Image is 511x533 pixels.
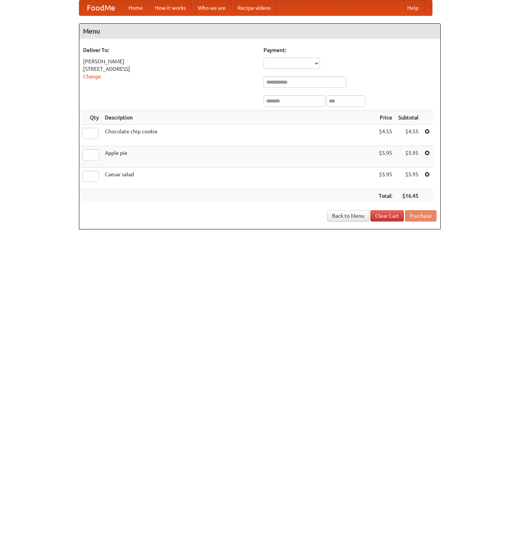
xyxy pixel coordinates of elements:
[149,0,192,15] a: How it works
[370,210,404,221] a: Clear Cart
[102,146,376,168] td: Apple pie
[401,0,425,15] a: Help
[79,0,123,15] a: FoodMe
[79,111,102,125] th: Qty
[395,111,422,125] th: Subtotal
[232,0,277,15] a: Recipe videos
[102,111,376,125] th: Description
[83,58,256,65] div: [PERSON_NAME]
[376,146,395,168] td: $5.95
[395,189,422,203] th: $16.45
[83,73,101,79] a: Change
[192,0,232,15] a: Who we are
[376,111,395,125] th: Price
[83,46,256,54] h5: Deliver To:
[83,65,256,73] div: [STREET_ADDRESS]
[264,46,437,54] h5: Payment:
[395,146,422,168] td: $5.95
[376,189,395,203] th: Total:
[102,168,376,189] td: Caesar salad
[123,0,149,15] a: Home
[102,125,376,146] td: Chocolate chip cookie
[79,24,440,39] h4: Menu
[395,125,422,146] td: $4.55
[405,210,437,221] button: Purchase
[327,210,369,221] a: Back to Menu
[395,168,422,189] td: $5.95
[376,125,395,146] td: $4.55
[376,168,395,189] td: $5.95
